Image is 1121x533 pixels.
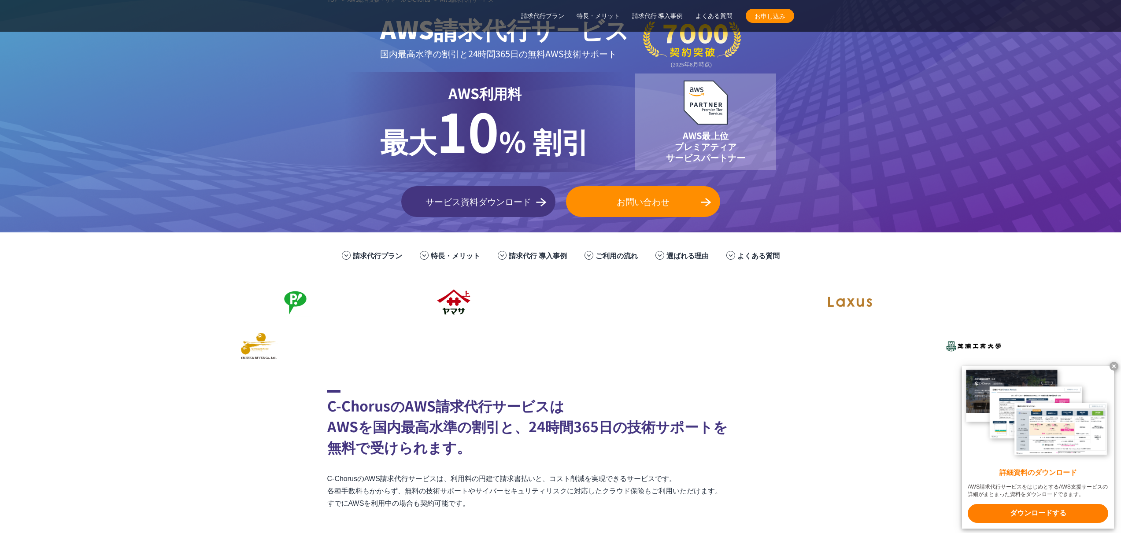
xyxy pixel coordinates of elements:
[632,11,683,21] a: 請求代行 導入事例
[968,504,1108,523] x-t: ダウンロードする
[696,11,733,21] a: よくある質問
[968,483,1108,498] x-t: AWS請求代行サービスをはじめとするAWS支援サービスの詳細がまとまった資料をダウンロードできます。
[735,284,806,320] img: まぐまぐ
[894,284,964,320] img: オリックス・レンテック
[380,46,629,61] p: 国内最高水準の割引と 24時間365日の無料AWS技術サポート
[22,284,92,320] img: 三菱地所
[497,284,568,320] img: 東京書籍
[577,284,647,320] img: クリスピー・クリーム・ドーナツ
[418,284,488,320] img: ヤマサ醤油
[858,328,929,364] img: 佐賀大学
[684,81,728,125] img: AWSプレミアティアサービスパートナー
[339,284,409,320] img: エアトリ
[566,186,720,217] a: お問い合わせ
[596,250,638,261] a: ご利用の流れ
[509,250,567,261] a: 請求代行 導入事例
[401,186,555,217] a: サービス資料ダウンロード
[737,250,780,261] a: よくある質問
[380,82,589,103] p: AWS利用料
[968,468,1108,478] x-t: 詳細資料のダウンロード
[327,473,794,510] p: C-ChorusのAWS請求代行サービスは、利用料の円建て請求書払いと、コスト削減を実現できるサービスです。 各種手数料もかからず、無料の技術サポートやサイバーセキュリティリスクに対応したクラウ...
[643,21,741,68] img: 契約件数
[462,328,533,364] img: 慶應義塾
[566,195,720,208] span: お問い合わせ
[353,250,402,261] a: 請求代行プラン
[541,328,612,364] img: 早稲田大学
[327,390,794,457] h2: C-ChorusのAWS請求代行サービスは AWSを国内最高水準の割引と、24時間365日の技術サポートを 無料で受けられます。
[380,11,629,46] span: AWS請求代行サービス
[746,9,794,23] a: お申し込み
[437,92,499,168] span: 10
[700,328,770,364] img: 大阪工業大学
[224,328,295,364] img: クリーク・アンド・リバー
[962,366,1114,529] a: 詳細資料のダウンロード AWS請求代行サービスをはじめとするAWS支援サービスの詳細がまとまった資料をダウンロードできます。 ダウンロードする
[401,195,555,208] span: サービス資料ダウンロード
[779,328,850,364] img: 香川大学
[383,328,453,364] img: 日本財団
[666,130,745,163] p: AWS最上位 プレミアティア サービスパートナー
[666,250,709,261] a: 選ばれる理由
[431,250,480,261] a: 特長・メリット
[814,284,885,320] img: ラクサス・テクノロジーズ
[1017,328,1088,364] img: 学習院女子大学
[145,328,215,364] img: エイチーム
[259,284,330,320] img: フジモトHD
[66,328,136,364] img: ファンコミュニケーションズ
[521,11,564,21] a: 請求代行プラン
[303,328,374,364] img: 国境なき医師団
[380,120,437,161] span: 最大
[973,284,1043,320] img: オルトプラス
[621,328,691,364] img: 一橋大学
[746,11,794,21] span: お申し込み
[380,103,589,162] p: % 割引
[101,284,171,320] img: ミズノ
[577,11,620,21] a: 特長・メリット
[656,284,726,320] img: 共同通信デジタル
[180,284,251,320] img: 住友生命保険相互
[938,328,1008,364] img: 芝浦工業大学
